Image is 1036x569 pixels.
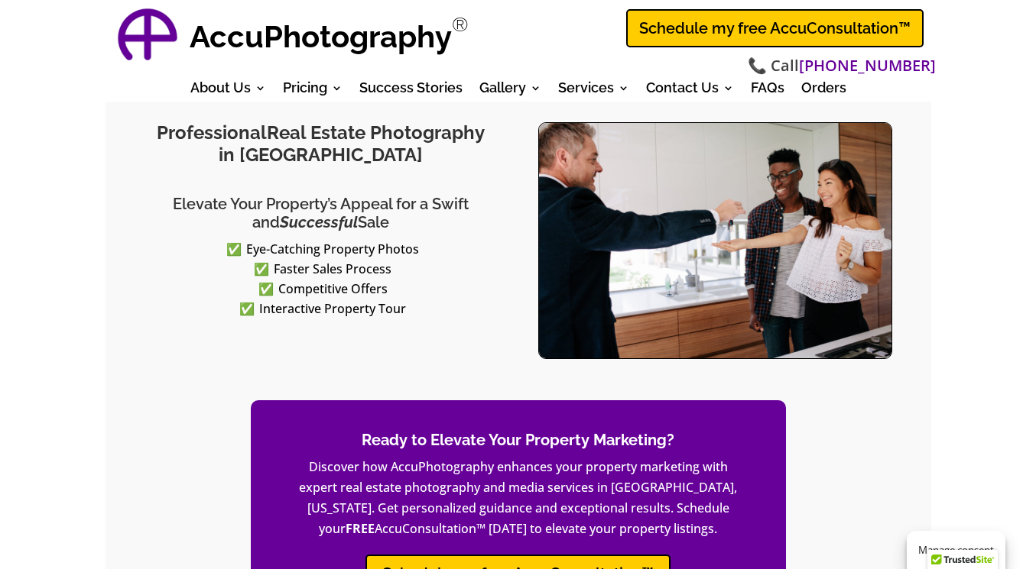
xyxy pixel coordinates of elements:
[646,82,734,99] a: Contact Us
[144,122,498,174] h1: Professional
[479,82,541,99] a: Gallery
[113,4,182,73] img: AccuPhotography
[156,259,498,279] li: Faster Sales Process
[359,82,463,99] a: Success Stories
[144,195,498,239] h2: Elevate Your Property’s Appeal for a Swift and Sale
[190,18,452,54] strong: AccuPhotography
[283,82,343,99] a: Pricing
[190,82,266,99] a: About Us
[156,239,498,259] li: Eye-Catching Property Photos
[113,4,182,73] a: AccuPhotography Logo - Professional Real Estate Photography and Media Services in Dallas, Texas
[715,31,1036,569] iframe: Widget - Botsonic
[156,279,498,299] li: Competitive Offers
[280,213,358,231] em: Successful
[267,121,484,144] span: Real Estate Photography
[297,431,740,457] h2: Ready to Elevate Your Property Marketing?
[346,520,375,537] strong: FREE
[452,13,469,36] sup: Registered Trademark
[626,9,924,47] a: Schedule my free AccuConsultation™
[558,82,629,99] a: Services
[539,123,891,358] img: Professional-Real-Estate-Photography-Dallas-Fort-Worth-Realtor-Keys-Buyer
[156,299,498,318] li: Interactive Property Tour
[219,144,423,166] span: in [GEOGRAPHIC_DATA]
[297,457,740,540] p: Discover how AccuPhotography enhances your property marketing with expert real estate photography...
